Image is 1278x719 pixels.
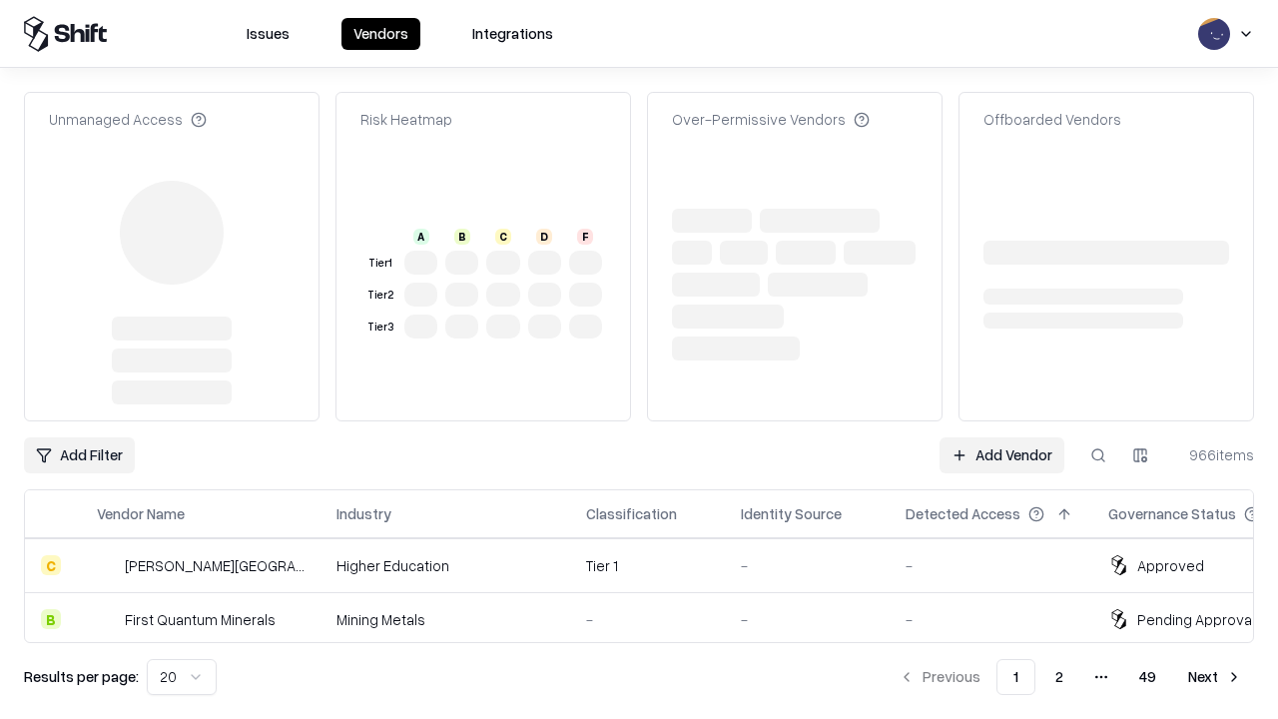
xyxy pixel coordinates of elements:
[364,287,396,304] div: Tier 2
[577,229,593,245] div: F
[413,229,429,245] div: A
[741,555,874,576] div: -
[1123,659,1172,695] button: 49
[360,109,452,130] div: Risk Heatmap
[24,437,135,473] button: Add Filter
[1176,659,1254,695] button: Next
[336,555,554,576] div: Higher Education
[460,18,565,50] button: Integrations
[1137,609,1255,630] div: Pending Approval
[983,109,1121,130] div: Offboarded Vendors
[125,609,276,630] div: First Quantum Minerals
[741,503,842,524] div: Identity Source
[454,229,470,245] div: B
[97,503,185,524] div: Vendor Name
[125,555,305,576] div: [PERSON_NAME][GEOGRAPHIC_DATA]
[235,18,302,50] button: Issues
[672,109,870,130] div: Over-Permissive Vendors
[41,555,61,575] div: C
[536,229,552,245] div: D
[336,609,554,630] div: Mining Metals
[97,555,117,575] img: Reichman University
[24,666,139,687] p: Results per page:
[495,229,511,245] div: C
[887,659,1254,695] nav: pagination
[906,609,1076,630] div: -
[586,503,677,524] div: Classification
[1039,659,1079,695] button: 2
[586,555,709,576] div: Tier 1
[996,659,1035,695] button: 1
[41,609,61,629] div: B
[364,319,396,336] div: Tier 3
[49,109,207,130] div: Unmanaged Access
[906,503,1020,524] div: Detected Access
[741,609,874,630] div: -
[336,503,391,524] div: Industry
[1174,444,1254,465] div: 966 items
[940,437,1064,473] a: Add Vendor
[97,609,117,629] img: First Quantum Minerals
[1108,503,1236,524] div: Governance Status
[1137,555,1204,576] div: Approved
[906,555,1076,576] div: -
[364,255,396,272] div: Tier 1
[586,609,709,630] div: -
[341,18,420,50] button: Vendors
